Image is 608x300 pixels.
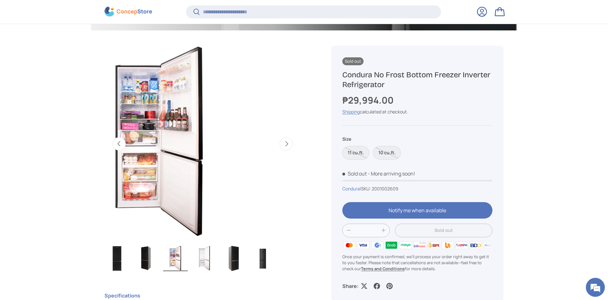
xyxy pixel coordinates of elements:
div: calculated at checkout. [342,108,492,115]
span: Sold out [342,170,367,177]
span: We're online! [37,80,87,144]
img: ubp [440,240,454,250]
img: billease [413,240,427,250]
img: condura-no-frost-bottom-freezer-inverter-refrigerator-matte-black-closed-door-full-view-concepstore [250,246,275,271]
p: - More arriving soon! [368,170,415,177]
div: Chat with us now [33,35,106,44]
img: condura-no-frost-bottom-freezer-inverter-refrigerator-matte-black-closed-door-full-left-side-view... [134,246,159,271]
img: maya [398,240,412,250]
span: 2001002609 [372,186,398,192]
img: bpi [427,240,440,250]
img: ConcepStore [104,7,152,17]
img: condura-no-frost-bottom-freezer-inverter-refrigerator-matte-black-closed-door-full-view-concepstore [105,246,130,271]
label: Sold out [342,146,369,160]
img: visa [356,240,370,250]
textarea: Type your message and hit 'Enter' [3,173,121,195]
label: Sold out [373,146,401,160]
span: | [360,186,398,192]
h1: Condura No Frost Bottom Freezer Inverter Refrigerator [342,70,492,90]
media-gallery: Gallery Viewer [104,46,301,273]
img: condura-no-frost-bottom-freezer-inverter-refrigerator-matte-black-full-open-door-with-sample-cont... [61,46,257,242]
a: Condura [342,186,360,192]
a: Shipping [342,109,360,115]
img: condura-no-frost-bottom-freezer-inverter-refrigerator-matte-black-closed-door-right-side-view-con... [221,246,246,271]
img: metrobank [483,240,497,250]
p: Once your payment is confirmed, we'll process your order right away to get it to you faster. Plea... [342,254,492,272]
strong: ₱29,994.00 [342,94,395,106]
p: Share: [342,282,358,290]
button: Sold out [395,224,492,237]
img: bdo [469,240,483,250]
div: Minimize live chat window [104,3,119,18]
a: Terms and Conditions [361,266,405,271]
span: Sold out [342,57,364,65]
img: condura-no-frost-bottom-freezer-inverter-refrigerator-matte-black-full-open-door-with-sample-cont... [163,246,188,271]
span: SKU: [361,186,371,192]
img: grabpay [384,240,398,250]
img: master [342,240,356,250]
img: gcash [370,240,384,250]
img: qrph [455,240,469,250]
legend: Size [342,136,351,142]
img: condura-no-frost-bottom-freezer-inverter-refrigerator-matte-black-full-open-door-without-sample-c... [192,246,217,271]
